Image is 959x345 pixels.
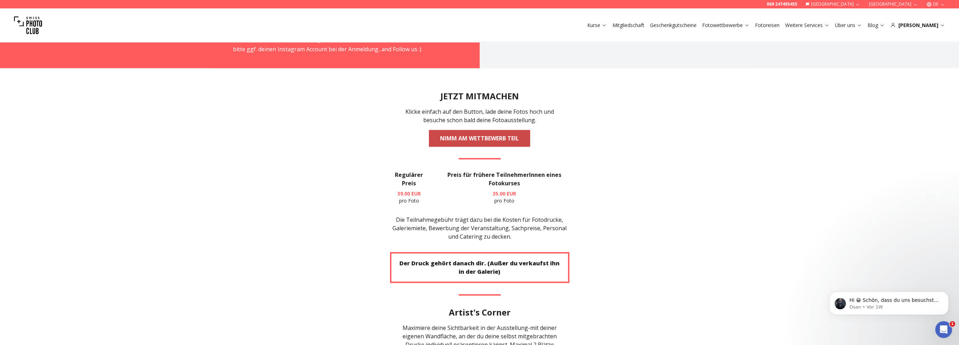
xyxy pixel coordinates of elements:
[832,20,865,30] button: Über uns
[782,20,832,30] button: Weitere Services
[767,1,797,7] a: 069 247495455
[411,190,421,197] span: EUR
[390,171,429,187] h3: Regulärer Preis
[429,130,530,147] a: NIMM AM WETTBEWERB TEIL
[584,20,610,30] button: Kurse
[397,190,410,197] span: 39.00
[752,20,782,30] button: Fotoreisen
[835,22,862,29] a: Über uns
[702,22,749,29] a: Fotowettbewerbe
[449,307,511,318] h2: Artist's Corner
[587,22,607,29] a: Kurse
[935,321,952,338] iframe: Intercom live chat
[390,190,429,204] p: pro Foto
[865,20,888,30] button: Blog
[868,22,885,29] a: Blog
[647,20,699,30] button: Geschenkgutscheine
[610,20,647,30] button: Mitgliedschaft
[819,277,959,326] iframe: Intercom notifications Nachricht
[493,190,516,197] b: 35.00 EUR
[399,259,560,276] strong: Der Druck gehört danach dir. (Außer du verkaufst ihn in der Galerie)
[650,22,697,29] a: Geschenkgutscheine
[612,22,644,29] a: Mitgliedschaft
[440,91,519,102] h2: JETZT MITMACHEN
[755,22,780,29] a: Fotoreisen
[390,215,569,241] p: Die Teilnahmegebühr trägt dazu bei die Kosten für Fotodrucke, Galeriemiete, Bewerbung der Veranst...
[439,190,569,204] p: pro Foto
[401,107,558,124] p: Klicke einfach auf den Button, lade deine Fotos hoch und besuche schon bald deine Fotoausstellung.
[950,321,955,327] span: 1
[233,35,431,53] span: Zusätzlich featuren wir auch möglichst viele weitere Bilder. Nenne uns dazu bitte ggf. deinen Ins...
[14,11,42,39] img: Swiss photo club
[890,22,945,29] div: [PERSON_NAME]
[699,20,752,30] button: Fotowettbewerbe
[439,171,569,187] h3: Preis für frühere TeilnehmerInnen eines Fotokurses
[785,22,829,29] a: Weitere Services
